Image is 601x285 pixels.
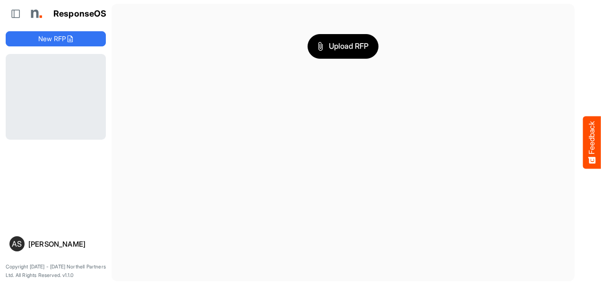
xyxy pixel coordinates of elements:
span: AS [12,240,22,248]
span: Upload RFP [318,40,369,53]
p: Copyright [DATE] - [DATE] Northell Partners Ltd. All Rights Reserved. v1.1.0 [6,263,106,279]
div: Loading... [6,54,106,140]
h1: ResponseOS [53,9,107,19]
div: [PERSON_NAME] [28,240,102,248]
button: Upload RFP [308,34,378,59]
button: Feedback [583,116,601,169]
img: Northell [26,4,45,23]
button: New RFP [6,31,106,46]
